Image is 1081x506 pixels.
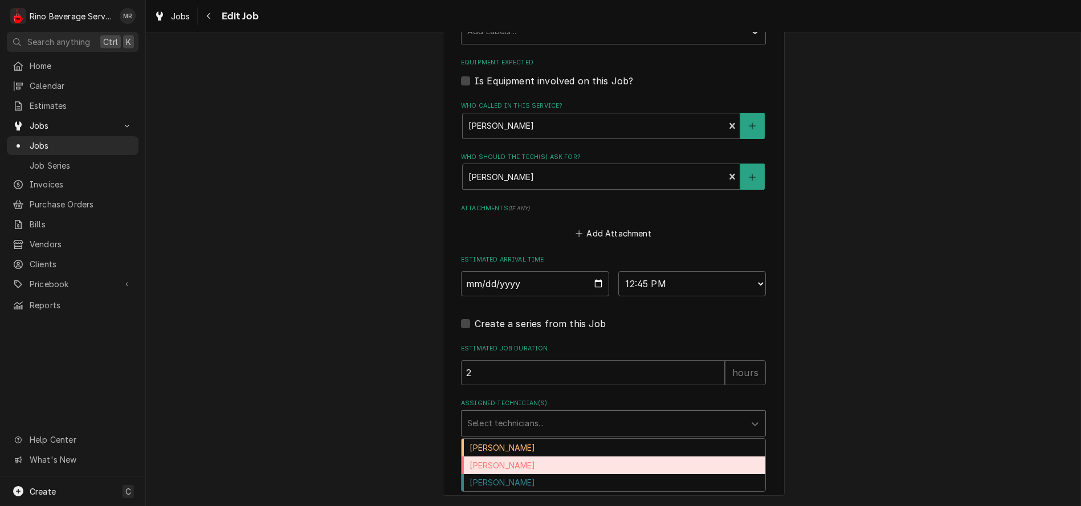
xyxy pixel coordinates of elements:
[725,360,766,385] div: hours
[30,100,133,112] span: Estimates
[30,434,132,446] span: Help Center
[7,116,138,135] a: Go to Jobs
[125,485,131,497] span: C
[7,430,138,449] a: Go to Help Center
[461,255,766,296] div: Estimated Arrival Time
[120,8,136,24] div: Melissa Rinehart's Avatar
[461,344,766,385] div: Estimated Job Duration
[30,238,133,250] span: Vendors
[461,271,609,296] input: Date
[475,317,606,330] label: Create a series from this Job
[508,205,530,211] span: ( if any )
[7,255,138,274] a: Clients
[7,32,138,52] button: Search anythingCtrlK
[30,160,133,172] span: Job Series
[120,8,136,24] div: MR
[461,153,766,190] div: Who should the tech(s) ask for?
[7,215,138,234] a: Bills
[462,439,765,456] div: [PERSON_NAME]
[461,101,766,111] label: Who called in this service?
[30,198,133,210] span: Purchase Orders
[7,96,138,115] a: Estimates
[30,178,133,190] span: Invoices
[7,275,138,293] a: Go to Pricebook
[30,278,116,290] span: Pricebook
[740,113,764,139] button: Create New Contact
[10,8,26,24] div: R
[740,164,764,190] button: Create New Contact
[462,456,765,474] div: [PERSON_NAME]
[461,101,766,138] div: Who called in this service?
[7,235,138,254] a: Vendors
[171,10,190,22] span: Jobs
[103,36,118,48] span: Ctrl
[461,153,766,162] label: Who should the tech(s) ask for?
[218,9,259,24] span: Edit Job
[7,76,138,95] a: Calendar
[30,258,133,270] span: Clients
[7,296,138,315] a: Reports
[461,204,766,242] div: Attachments
[574,226,654,242] button: Add Attachment
[749,173,756,181] svg: Create New Contact
[461,344,766,353] label: Estimated Job Duration
[7,56,138,75] a: Home
[461,399,766,436] div: Assigned Technician(s)
[7,450,138,469] a: Go to What's New
[7,195,138,214] a: Purchase Orders
[30,487,56,496] span: Create
[7,156,138,175] a: Job Series
[27,36,90,48] span: Search anything
[30,60,133,72] span: Home
[200,7,218,25] button: Navigate back
[10,8,26,24] div: Rino Beverage Service's Avatar
[126,36,131,48] span: K
[461,399,766,408] label: Assigned Technician(s)
[30,140,133,152] span: Jobs
[7,175,138,194] a: Invoices
[461,204,766,213] label: Attachments
[618,271,766,296] select: Time Select
[462,474,765,492] div: [PERSON_NAME]
[461,58,766,87] div: Equipment Expected
[461,255,766,264] label: Estimated Arrival Time
[149,7,195,26] a: Jobs
[30,218,133,230] span: Bills
[30,80,133,92] span: Calendar
[30,120,116,132] span: Jobs
[7,136,138,155] a: Jobs
[30,299,133,311] span: Reports
[749,122,756,130] svg: Create New Contact
[30,454,132,466] span: What's New
[30,10,113,22] div: Rino Beverage Service
[475,74,633,88] label: Is Equipment involved on this Job?
[461,58,766,67] label: Equipment Expected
